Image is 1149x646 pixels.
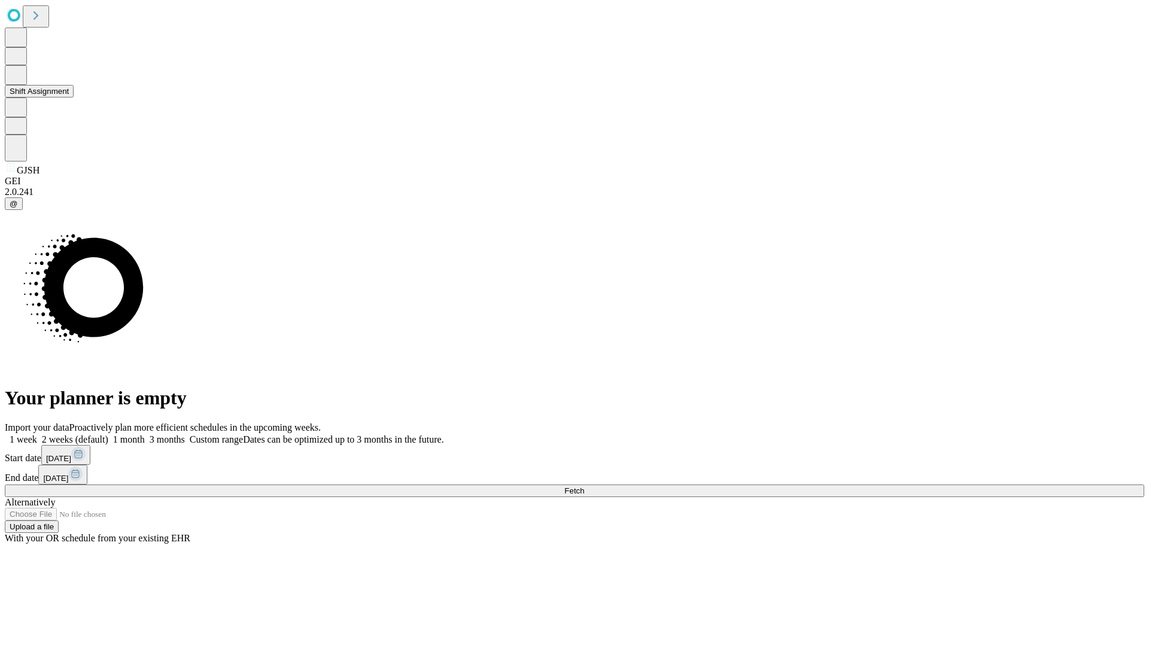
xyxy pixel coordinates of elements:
[5,497,55,507] span: Alternatively
[150,434,185,444] span: 3 months
[10,199,18,208] span: @
[5,445,1144,465] div: Start date
[5,484,1144,497] button: Fetch
[5,465,1144,484] div: End date
[5,176,1144,187] div: GEI
[43,474,68,483] span: [DATE]
[564,486,584,495] span: Fetch
[5,520,59,533] button: Upload a file
[113,434,145,444] span: 1 month
[10,434,37,444] span: 1 week
[190,434,243,444] span: Custom range
[5,422,69,432] span: Import your data
[5,387,1144,409] h1: Your planner is empty
[46,454,71,463] span: [DATE]
[243,434,443,444] span: Dates can be optimized up to 3 months in the future.
[41,445,90,465] button: [DATE]
[5,187,1144,197] div: 2.0.241
[5,197,23,210] button: @
[69,422,321,432] span: Proactively plan more efficient schedules in the upcoming weeks.
[38,465,87,484] button: [DATE]
[5,533,190,543] span: With your OR schedule from your existing EHR
[5,85,74,97] button: Shift Assignment
[42,434,108,444] span: 2 weeks (default)
[17,165,39,175] span: GJSH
